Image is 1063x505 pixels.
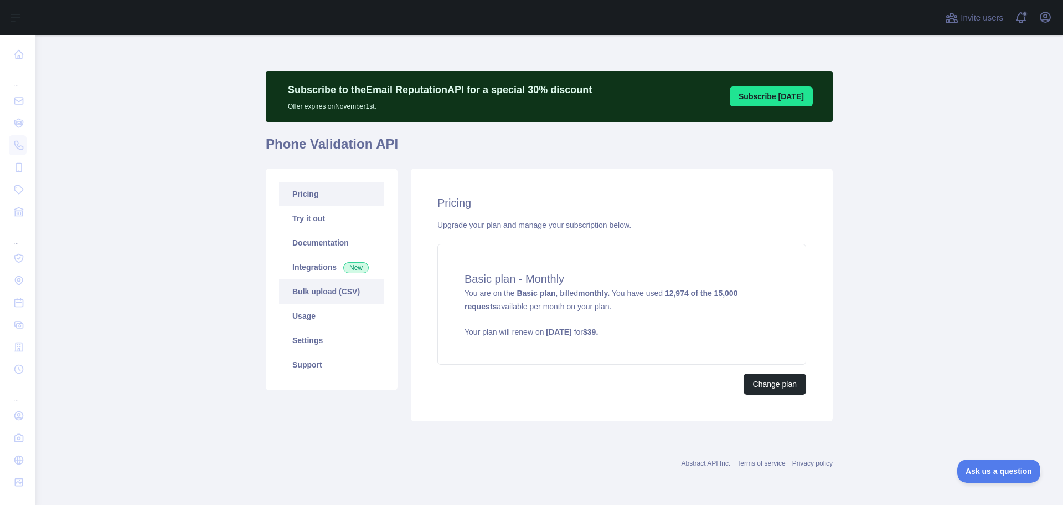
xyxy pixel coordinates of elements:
[517,289,555,298] strong: Basic plan
[266,135,833,162] h1: Phone Validation API
[437,220,806,231] div: Upgrade your plan and manage your subscription below.
[288,82,592,98] p: Subscribe to the Email Reputation API for a special 30 % discount
[288,98,592,111] p: Offer expires on November 1st.
[437,195,806,211] h2: Pricing
[279,304,384,328] a: Usage
[279,353,384,377] a: Support
[465,327,779,338] p: Your plan will renew on for
[737,460,785,467] a: Terms of service
[744,374,806,395] button: Change plan
[465,271,779,287] h4: Basic plan - Monthly
[9,224,27,246] div: ...
[279,206,384,231] a: Try it out
[943,9,1005,27] button: Invite users
[9,381,27,404] div: ...
[279,255,384,279] a: Integrations New
[279,279,384,304] a: Bulk upload (CSV)
[343,262,369,273] span: New
[792,460,833,467] a: Privacy policy
[578,289,610,298] strong: monthly.
[961,12,1003,24] span: Invite users
[957,460,1041,483] iframe: Toggle Customer Support
[583,328,598,336] strong: $ 39 .
[465,289,779,338] span: You are on the , billed You have used available per month on your plan.
[279,328,384,353] a: Settings
[682,460,731,467] a: Abstract API Inc.
[546,328,571,336] strong: [DATE]
[279,182,384,206] a: Pricing
[730,86,813,106] button: Subscribe [DATE]
[9,67,27,89] div: ...
[279,231,384,255] a: Documentation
